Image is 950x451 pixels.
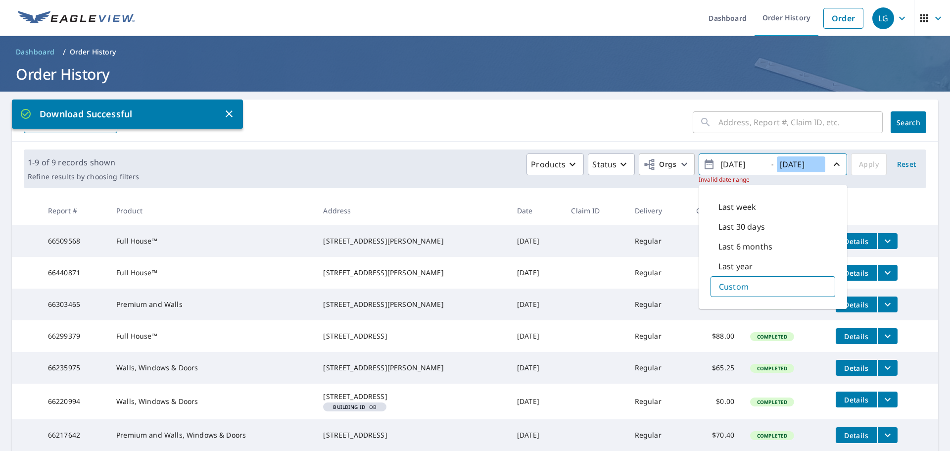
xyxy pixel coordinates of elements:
[509,225,563,257] td: [DATE]
[643,158,676,171] span: Orgs
[323,300,501,309] div: [STREET_ADDRESS][PERSON_NAME]
[842,431,871,440] span: Details
[877,360,898,376] button: filesDropdownBtn-66235975
[327,404,382,409] span: OB
[509,384,563,419] td: [DATE]
[639,153,695,175] button: Orgs
[836,360,877,376] button: detailsBtn-66235975
[108,289,315,320] td: Premium and Walls
[16,47,55,57] span: Dashboard
[509,196,563,225] th: Date
[836,265,877,281] button: detailsBtn-66440871
[12,64,938,84] h1: Order History
[836,392,877,407] button: detailsBtn-66220994
[40,352,108,384] td: 66235975
[315,196,509,225] th: Address
[836,297,877,312] button: detailsBtn-66303465
[40,196,108,225] th: Report #
[718,260,753,272] p: Last year
[323,363,501,373] div: [STREET_ADDRESS][PERSON_NAME]
[688,419,742,451] td: $70.40
[877,328,898,344] button: filesDropdownBtn-66299379
[627,257,688,289] td: Regular
[323,268,501,278] div: [STREET_ADDRESS][PERSON_NAME]
[323,392,501,401] div: [STREET_ADDRESS]
[28,172,139,181] p: Refine results by choosing filters
[891,153,922,175] button: Reset
[899,118,918,127] span: Search
[751,365,793,372] span: Completed
[40,384,108,419] td: 66220994
[627,225,688,257] td: Regular
[40,320,108,352] td: 66299379
[688,320,742,352] td: $88.00
[688,384,742,419] td: $0.00
[40,289,108,320] td: 66303465
[323,430,501,440] div: [STREET_ADDRESS]
[711,237,835,256] div: Last 6 months
[718,241,772,252] p: Last 6 months
[751,432,793,439] span: Completed
[20,107,223,121] p: Download Successful
[108,384,315,419] td: Walls, Windows & Doors
[563,196,626,225] th: Claim ID
[627,320,688,352] td: Regular
[688,225,742,257] td: $88.00
[108,320,315,352] td: Full House™
[531,158,566,170] p: Products
[18,11,135,26] img: EV Logo
[842,268,871,278] span: Details
[627,289,688,320] td: Regular
[711,217,835,237] div: Last 30 days
[777,156,825,172] input: yyyy/mm/dd
[751,333,793,340] span: Completed
[627,384,688,419] td: Regular
[509,320,563,352] td: [DATE]
[509,257,563,289] td: [DATE]
[836,328,877,344] button: detailsBtn-66299379
[323,236,501,246] div: [STREET_ADDRESS][PERSON_NAME]
[40,257,108,289] td: 66440871
[12,44,938,60] nav: breadcrumb
[627,352,688,384] td: Regular
[842,300,871,309] span: Details
[842,395,871,404] span: Details
[703,156,843,173] span: -
[688,257,742,289] td: $88.00
[711,276,835,297] div: Custom
[842,237,871,246] span: Details
[842,332,871,341] span: Details
[877,392,898,407] button: filesDropdownBtn-66220994
[719,281,749,293] p: Custom
[895,158,918,171] span: Reset
[877,233,898,249] button: filesDropdownBtn-66509568
[842,363,871,373] span: Details
[627,419,688,451] td: Regular
[70,47,116,57] p: Order History
[108,225,315,257] td: Full House™
[627,196,688,225] th: Delivery
[28,156,139,168] p: 1-9 of 9 records shown
[872,7,894,29] div: LG
[588,153,635,175] button: Status
[108,352,315,384] td: Walls, Windows & Doors
[108,257,315,289] td: Full House™
[718,221,765,233] p: Last 30 days
[323,331,501,341] div: [STREET_ADDRESS]
[718,201,756,213] p: Last week
[751,399,793,405] span: Completed
[63,46,66,58] li: /
[108,419,315,451] td: Premium and Walls, Windows & Doors
[699,153,847,175] button: -
[877,297,898,312] button: filesDropdownBtn-66303465
[836,233,877,249] button: detailsBtn-66509568
[688,289,742,320] td: $71.00
[333,404,365,409] em: Building ID
[40,419,108,451] td: 66217642
[836,427,877,443] button: detailsBtn-66217642
[688,352,742,384] td: $65.25
[877,427,898,443] button: filesDropdownBtn-66217642
[592,158,617,170] p: Status
[877,265,898,281] button: filesDropdownBtn-66440871
[718,108,883,136] input: Address, Report #, Claim ID, etc.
